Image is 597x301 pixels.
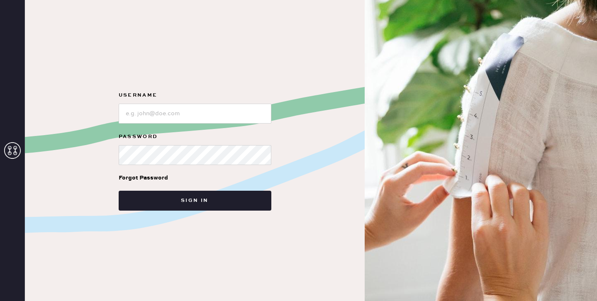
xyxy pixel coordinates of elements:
[119,173,168,182] div: Forgot Password
[119,165,168,191] a: Forgot Password
[119,191,271,211] button: Sign in
[119,104,271,124] input: e.g. john@doe.com
[119,90,271,100] label: Username
[119,132,271,142] label: Password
